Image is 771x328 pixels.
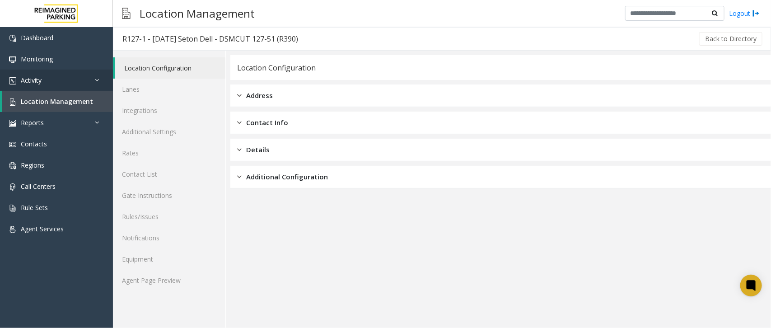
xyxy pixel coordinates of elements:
[237,62,316,74] div: Location Configuration
[21,55,53,63] span: Monitoring
[729,9,760,18] a: Logout
[9,56,16,63] img: 'icon'
[21,97,93,106] span: Location Management
[113,270,225,291] a: Agent Page Preview
[113,206,225,227] a: Rules/Issues
[246,145,270,155] span: Details
[9,183,16,191] img: 'icon'
[21,225,64,233] span: Agent Services
[9,77,16,84] img: 'icon'
[113,79,225,100] a: Lanes
[9,162,16,169] img: 'icon'
[246,117,288,128] span: Contact Info
[21,161,44,169] span: Regions
[699,32,762,46] button: Back to Directory
[21,76,42,84] span: Activity
[113,100,225,121] a: Integrations
[9,98,16,106] img: 'icon'
[237,172,242,182] img: closed
[237,117,242,128] img: closed
[752,9,760,18] img: logout
[135,2,259,24] h3: Location Management
[9,141,16,148] img: 'icon'
[9,205,16,212] img: 'icon'
[113,227,225,248] a: Notifications
[237,90,242,101] img: closed
[113,142,225,164] a: Rates
[122,2,131,24] img: pageIcon
[113,164,225,185] a: Contact List
[21,118,44,127] span: Reports
[237,145,242,155] img: closed
[9,226,16,233] img: 'icon'
[122,33,298,45] div: R127-1 - [DATE] Seton Dell - DSMCUT 127-51 (R390)
[21,203,48,212] span: Rule Sets
[21,33,53,42] span: Dashboard
[9,120,16,127] img: 'icon'
[115,57,225,79] a: Location Configuration
[9,35,16,42] img: 'icon'
[113,248,225,270] a: Equipment
[21,140,47,148] span: Contacts
[113,185,225,206] a: Gate Instructions
[2,91,113,112] a: Location Management
[246,172,328,182] span: Additional Configuration
[113,121,225,142] a: Additional Settings
[21,182,56,191] span: Call Centers
[246,90,273,101] span: Address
